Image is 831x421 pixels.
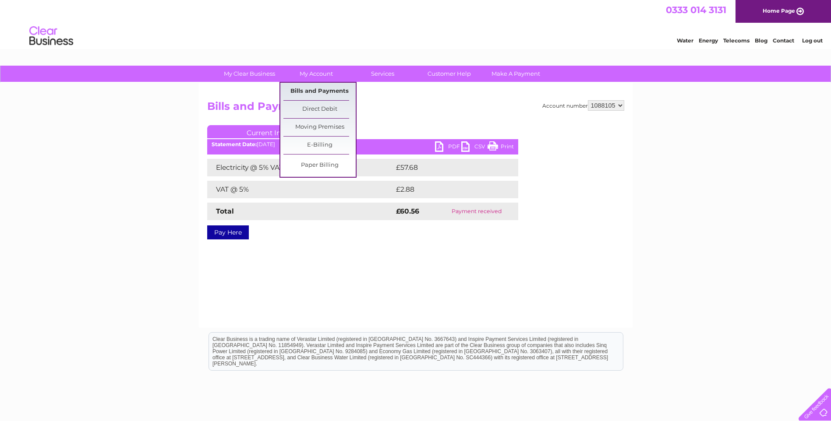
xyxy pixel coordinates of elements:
td: Payment received [435,203,518,220]
td: £57.68 [394,159,500,176]
a: Direct Debit [283,101,356,118]
strong: Total [216,207,234,215]
a: PDF [435,141,461,154]
td: £2.88 [394,181,498,198]
a: Moving Premises [283,119,356,136]
a: Make A Payment [480,66,552,82]
a: Services [347,66,419,82]
a: My Account [280,66,352,82]
b: Statement Date: [212,141,257,147]
a: 0333 014 3131 [666,4,726,15]
a: Energy [699,37,718,44]
a: Blog [755,37,767,44]
a: Current Invoice [207,125,339,138]
a: Paper Billing [283,157,356,174]
div: Clear Business is a trading name of Verastar Limited (registered in [GEOGRAPHIC_DATA] No. 3667643... [209,5,623,42]
a: Water [677,37,693,44]
td: VAT @ 5% [207,181,394,198]
a: E-Billing [283,137,356,154]
img: logo.png [29,23,74,49]
a: Telecoms [723,37,750,44]
a: Log out [802,37,823,44]
td: Electricity @ 5% VAT [207,159,394,176]
a: Pay Here [207,225,249,239]
div: Account number [542,100,624,111]
h2: Bills and Payments [207,100,624,117]
a: Customer Help [413,66,485,82]
a: Contact [773,37,794,44]
a: My Clear Business [213,66,286,82]
strong: £60.56 [396,207,419,215]
a: Bills and Payments [283,83,356,100]
a: CSV [461,141,488,154]
a: Print [488,141,514,154]
div: [DATE] [207,141,518,147]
